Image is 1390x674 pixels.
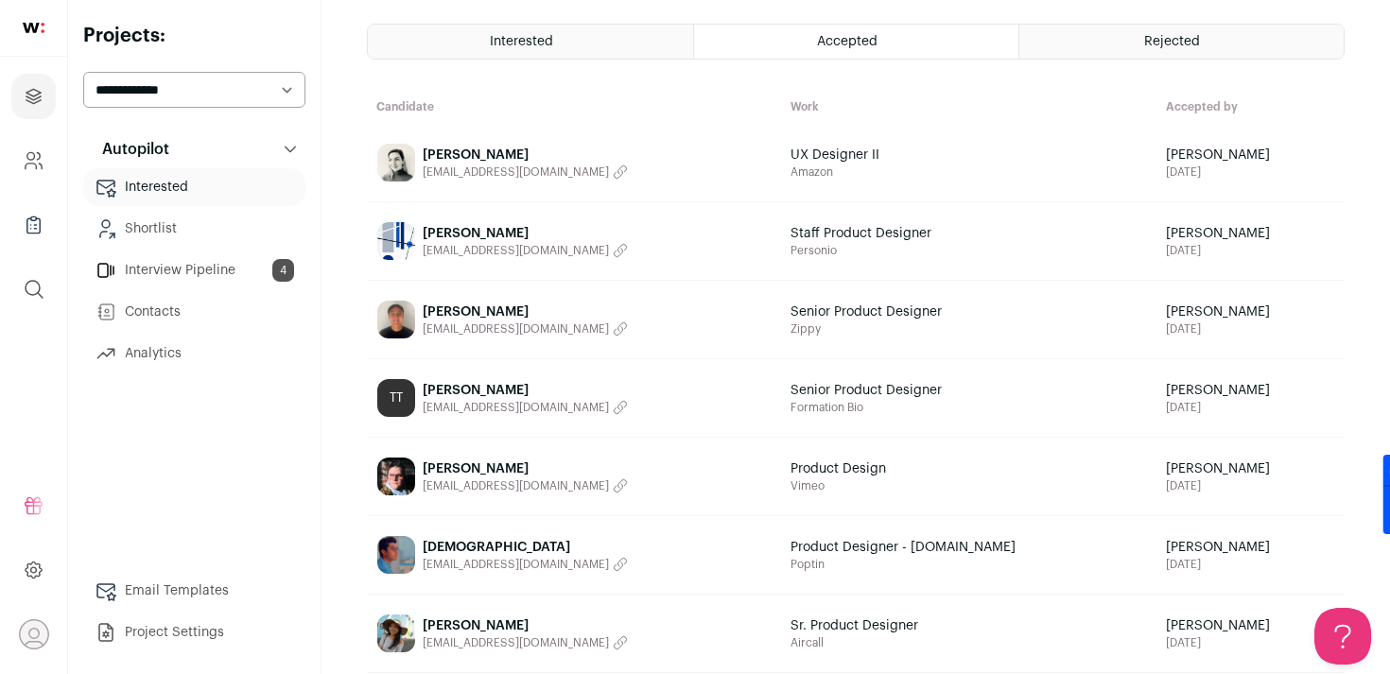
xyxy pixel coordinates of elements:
button: [EMAIL_ADDRESS][DOMAIN_NAME] [423,635,628,650]
span: [PERSON_NAME] [423,224,628,243]
button: [EMAIL_ADDRESS][DOMAIN_NAME] [423,164,628,180]
a: Company and ATS Settings [11,138,56,183]
span: [PERSON_NAME] [423,302,628,321]
span: [EMAIL_ADDRESS][DOMAIN_NAME] [423,635,609,650]
span: [DATE] [1166,164,1335,180]
span: Formation Bio [791,400,1147,415]
img: 6a66aff458c74b5d25fd073050496bbc7c5ff9ac702681bf107d0d6f843a4041 [377,222,415,260]
span: Sr. Product Designer [791,616,1017,635]
span: [EMAIL_ADDRESS][DOMAIN_NAME] [423,478,609,493]
button: [EMAIL_ADDRESS][DOMAIN_NAME] [423,557,628,572]
a: Projects [11,74,56,119]
a: [PERSON_NAME] [EMAIL_ADDRESS][DOMAIN_NAME] [368,282,780,357]
span: [EMAIL_ADDRESS][DOMAIN_NAME] [423,243,609,258]
span: Interested [490,35,553,48]
span: Senior Product Designer [791,381,1017,400]
span: [EMAIL_ADDRESS][DOMAIN_NAME] [423,557,609,572]
span: [PERSON_NAME] [1166,538,1335,557]
span: [EMAIL_ADDRESS][DOMAIN_NAME] [423,164,609,180]
a: Email Templates [83,572,305,610]
p: Autopilot [91,138,169,161]
img: 6f8b40b212f0819e2f3e90adb7ee467285cb88d0bc9c3be2a306dd4cbf217d20 [377,458,415,495]
button: [EMAIL_ADDRESS][DOMAIN_NAME] [423,478,628,493]
img: wellfound-shorthand-0d5821cbd27db2630d0214b213865d53afaa358527fdda9d0ea32b1df1b89c2c.svg [23,23,44,33]
span: [EMAIL_ADDRESS][DOMAIN_NAME] [423,321,609,337]
a: [PERSON_NAME] [EMAIL_ADDRESS][DOMAIN_NAME] [368,203,780,279]
a: Project Settings [83,614,305,651]
span: Senior Product Designer [791,302,1017,321]
span: Product Design [791,459,1017,478]
a: Contacts [83,293,305,331]
button: [EMAIL_ADDRESS][DOMAIN_NAME] [423,400,628,415]
span: [DATE] [1166,321,1335,337]
span: [EMAIL_ADDRESS][DOMAIN_NAME] [423,400,609,415]
span: [PERSON_NAME] [1166,224,1335,243]
button: [EMAIL_ADDRESS][DOMAIN_NAME] [423,321,628,337]
a: Interested [83,168,305,206]
span: [PERSON_NAME] [1166,616,1335,635]
span: Rejected [1144,35,1200,48]
a: Shortlist [83,210,305,248]
span: [PERSON_NAME] [423,616,628,635]
span: [PERSON_NAME] [1166,381,1335,400]
span: Vimeo [791,478,1147,493]
img: 838568c7c3532aacdde6981e0a8f07ed533499e2781e59108e700f1fcb10351c.jpg [377,536,415,574]
a: [PERSON_NAME] ️️ [EMAIL_ADDRESS][DOMAIN_NAME] [368,439,780,514]
button: Autopilot [83,130,305,168]
a: Interview Pipeline4 [83,251,305,289]
span: Amazon [791,164,1147,180]
span: [DATE] [1166,400,1335,415]
span: [PERSON_NAME] [423,146,628,164]
span: Aircall [791,635,1147,650]
img: e629015861aaa52ecc5e72d6f0a7c143881a5f0001a7db035ec4e7dcc96e1005.jpg [377,144,415,181]
th: Candidate [367,90,781,124]
button: [EMAIL_ADDRESS][DOMAIN_NAME] [423,243,628,258]
span: [PERSON_NAME] ️️ [423,459,628,478]
span: UX Designer II [791,146,1017,164]
span: [PERSON_NAME] [1166,302,1335,321]
a: [PERSON_NAME] [EMAIL_ADDRESS][DOMAIN_NAME] [368,596,780,671]
span: [PERSON_NAME] [423,381,628,400]
img: 554f464cb4fba89a8a83bf1165adefccb704274ffd7c2b9bc87faebba8973362.jpg [377,614,415,652]
span: Poptin [791,557,1147,572]
a: [DEMOGRAPHIC_DATA] ️ [EMAIL_ADDRESS][DOMAIN_NAME] [368,517,780,593]
button: Open dropdown [19,619,49,649]
th: Work [781,90,1156,124]
span: Staff Product Designer [791,224,1017,243]
span: Accepted [817,35,877,48]
span: [PERSON_NAME] [1166,459,1335,478]
h2: Projects: [83,23,305,49]
img: b9e7c07a1fa93d08a18e94fec52dba0a8b5a5440774b7251502a60518c14c2a8.jpg [377,301,415,338]
a: Company Lists [11,202,56,248]
a: Analytics [83,335,305,372]
div: TT [377,379,415,417]
span: [DATE] [1166,557,1335,572]
span: [DATE] [1166,243,1335,258]
span: [DEMOGRAPHIC_DATA] ️ [423,538,628,557]
th: Accepted by [1156,90,1345,124]
a: [PERSON_NAME] [EMAIL_ADDRESS][DOMAIN_NAME] [368,125,780,200]
span: [DATE] [1166,635,1335,650]
iframe: Toggle Customer Support [1314,608,1371,665]
a: Rejected [1019,25,1344,59]
a: TT [PERSON_NAME] [EMAIL_ADDRESS][DOMAIN_NAME] [368,360,780,436]
a: Interested [368,25,693,59]
span: 4 [272,259,294,282]
span: Product Designer - [DOMAIN_NAME] [791,538,1017,557]
span: Personio [791,243,1147,258]
span: Zippy [791,321,1147,337]
span: [DATE] [1166,478,1335,493]
span: [PERSON_NAME] [1166,146,1335,164]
